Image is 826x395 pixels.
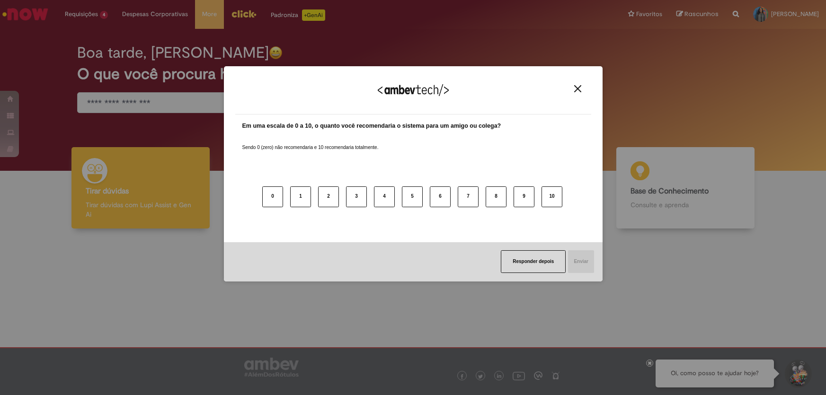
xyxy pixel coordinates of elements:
[290,186,311,207] button: 1
[242,133,379,151] label: Sendo 0 (zero) não recomendaria e 10 recomendaria totalmente.
[514,186,534,207] button: 9
[346,186,367,207] button: 3
[402,186,423,207] button: 5
[501,250,566,273] button: Responder depois
[486,186,506,207] button: 8
[542,186,562,207] button: 10
[571,85,584,93] button: Close
[242,122,501,131] label: Em uma escala de 0 a 10, o quanto você recomendaria o sistema para um amigo ou colega?
[374,186,395,207] button: 4
[574,85,581,92] img: Close
[318,186,339,207] button: 2
[378,84,449,96] img: Logo Ambevtech
[262,186,283,207] button: 0
[458,186,479,207] button: 7
[430,186,451,207] button: 6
